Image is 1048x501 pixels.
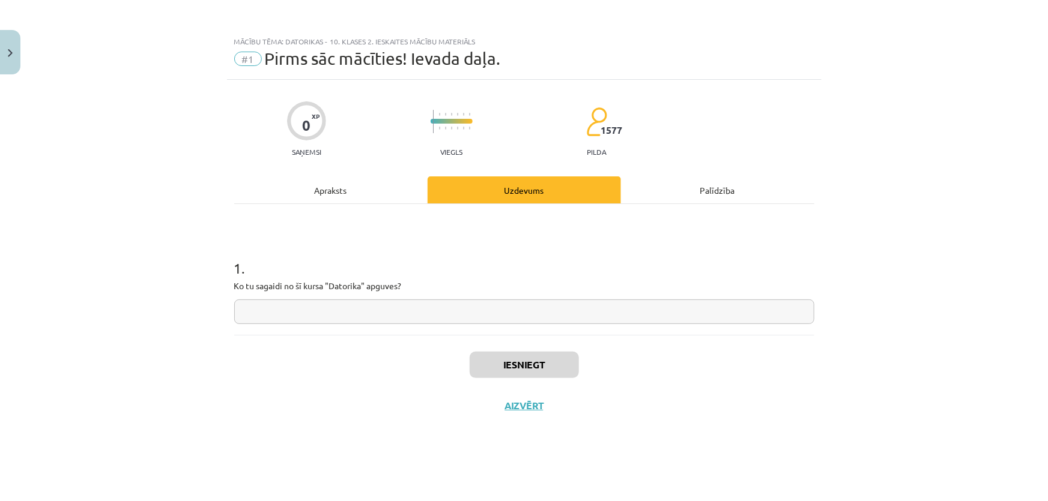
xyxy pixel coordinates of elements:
img: icon-long-line-d9ea69661e0d244f92f715978eff75569469978d946b2353a9bb055b3ed8787d.svg [433,110,434,133]
h1: 1 . [234,239,814,276]
img: icon-short-line-57e1e144782c952c97e751825c79c345078a6d821885a25fce030b3d8c18986b.svg [469,127,470,130]
img: icon-short-line-57e1e144782c952c97e751825c79c345078a6d821885a25fce030b3d8c18986b.svg [439,113,440,116]
p: Ko tu sagaidi no šī kursa "Datorika" apguves? [234,280,814,292]
div: Uzdevums [428,176,621,203]
p: pilda [587,148,606,156]
span: 1577 [601,125,623,136]
div: Apraksts [234,176,428,203]
button: Aizvērt [501,400,547,412]
span: #1 [234,52,262,66]
p: Viegls [440,148,462,156]
div: Mācību tēma: Datorikas - 10. klases 2. ieskaites mācību materiāls [234,37,814,46]
div: Palīdzība [621,176,814,203]
button: Iesniegt [470,352,579,378]
img: icon-short-line-57e1e144782c952c97e751825c79c345078a6d821885a25fce030b3d8c18986b.svg [451,113,452,116]
div: 0 [302,117,310,134]
img: icon-short-line-57e1e144782c952c97e751825c79c345078a6d821885a25fce030b3d8c18986b.svg [445,113,446,116]
img: students-c634bb4e5e11cddfef0936a35e636f08e4e9abd3cc4e673bd6f9a4125e45ecb1.svg [586,107,607,137]
span: Pirms sāc mācīties! Ievada daļa. [265,49,501,68]
img: icon-short-line-57e1e144782c952c97e751825c79c345078a6d821885a25fce030b3d8c18986b.svg [469,113,470,116]
img: icon-short-line-57e1e144782c952c97e751825c79c345078a6d821885a25fce030b3d8c18986b.svg [457,113,458,116]
span: XP [312,113,320,119]
img: icon-short-line-57e1e144782c952c97e751825c79c345078a6d821885a25fce030b3d8c18986b.svg [463,127,464,130]
img: icon-short-line-57e1e144782c952c97e751825c79c345078a6d821885a25fce030b3d8c18986b.svg [457,127,458,130]
img: icon-short-line-57e1e144782c952c97e751825c79c345078a6d821885a25fce030b3d8c18986b.svg [439,127,440,130]
img: icon-short-line-57e1e144782c952c97e751825c79c345078a6d821885a25fce030b3d8c18986b.svg [451,127,452,130]
img: icon-short-line-57e1e144782c952c97e751825c79c345078a6d821885a25fce030b3d8c18986b.svg [463,113,464,116]
img: icon-close-lesson-0947bae3869378f0d4975bcd49f059093ad1ed9edebbc8119c70593378902aed.svg [8,49,13,57]
p: Saņemsi [287,148,326,156]
img: icon-short-line-57e1e144782c952c97e751825c79c345078a6d821885a25fce030b3d8c18986b.svg [445,127,446,130]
